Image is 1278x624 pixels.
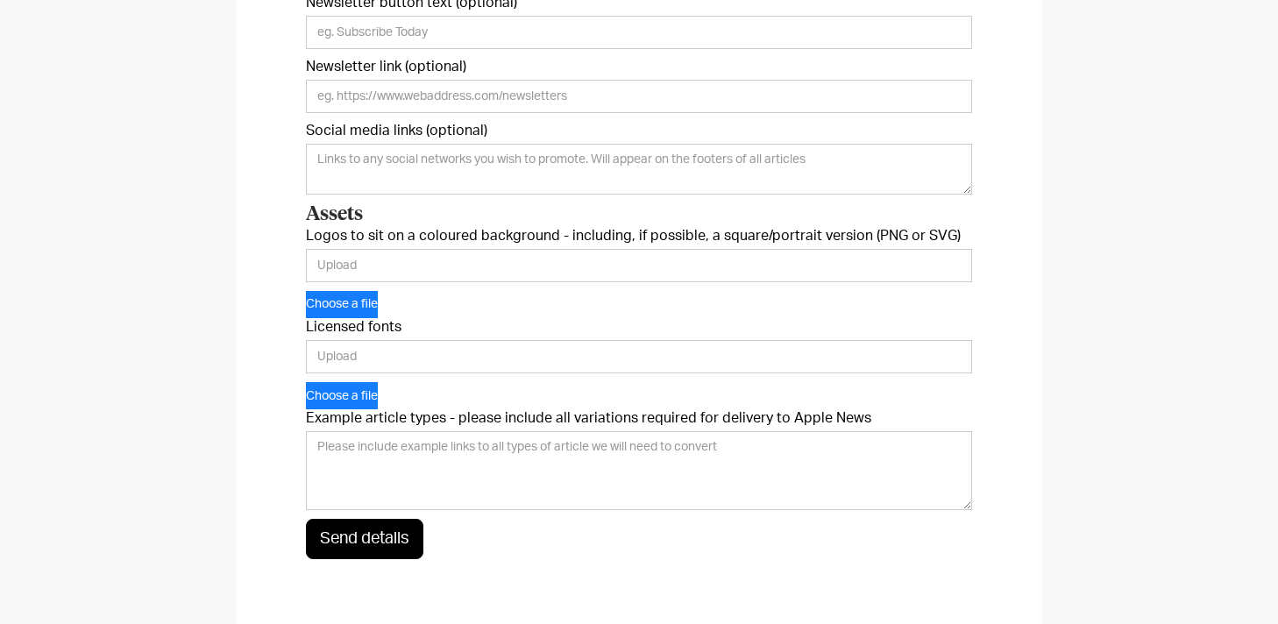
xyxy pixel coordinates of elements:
label: Licensed fonts [306,318,972,336]
button: Choose a file [306,291,378,318]
h3: Assets [306,203,972,226]
button: Choose a file [306,382,378,409]
label: Social media links (optional) [306,122,972,139]
input: Upload [306,249,972,282]
label: Logos to sit on a coloured background - including, if possible, a square/portrait version (PNG or... [306,227,972,245]
input: Upload [306,340,972,373]
label: Newsletter link (optional) [306,58,972,75]
label: Example article types - please include all variations required for delivery to Apple News [306,409,972,427]
input: eg. https://www.webaddress.com/newsletters [306,80,972,113]
input: Send details [306,519,423,559]
input: eg. Subscribe Today [306,16,972,49]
